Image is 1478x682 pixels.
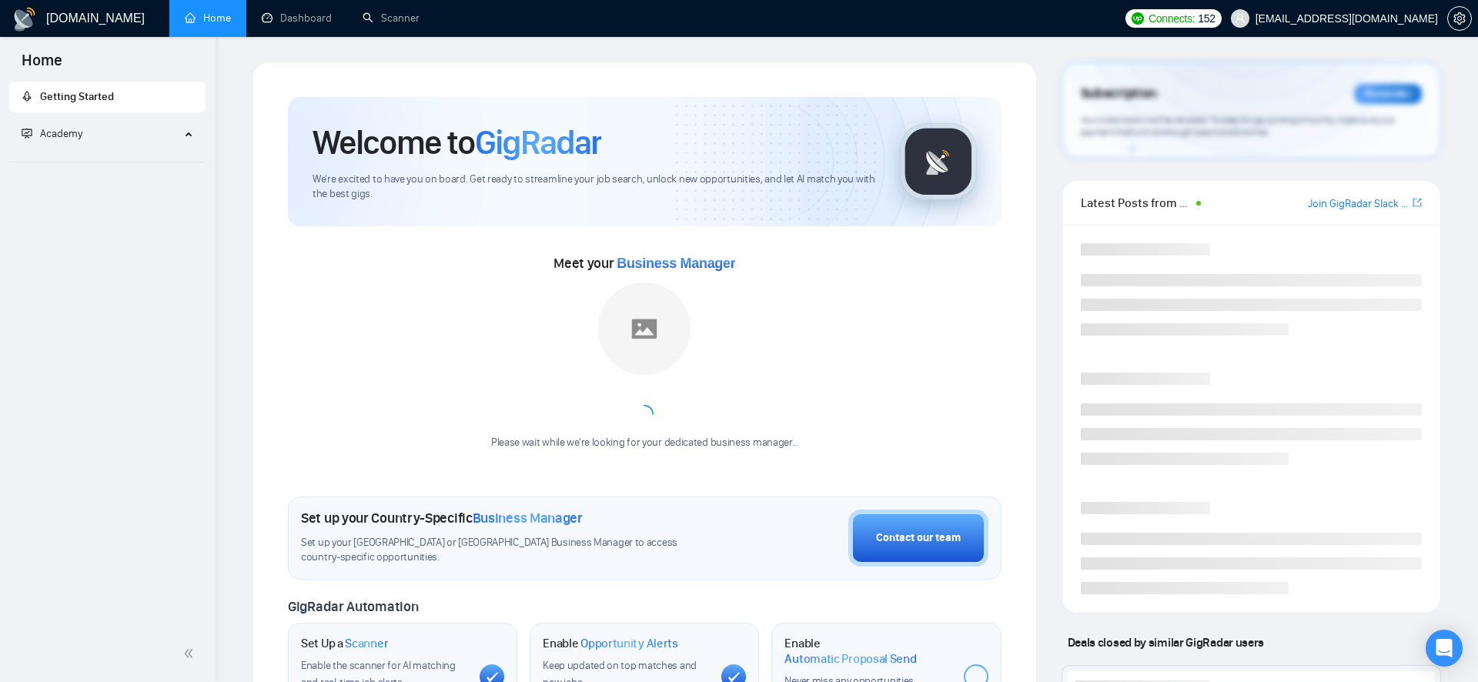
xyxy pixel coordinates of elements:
[482,436,808,450] div: Please wait while we're looking for your dedicated business manager...
[1447,6,1472,31] button: setting
[1081,114,1395,139] span: Your subscription will be renewed. To keep things running smoothly, make sure your payment method...
[9,155,206,165] li: Academy Homepage
[1354,84,1422,104] div: Reminder
[183,646,199,661] span: double-left
[876,530,961,547] div: Contact our team
[363,12,420,25] a: searchScanner
[543,636,678,651] h1: Enable
[40,90,114,103] span: Getting Started
[345,636,388,651] span: Scanner
[475,122,601,163] span: GigRadar
[1448,12,1471,25] span: setting
[1308,196,1409,212] a: Join GigRadar Slack Community
[1447,12,1472,25] a: setting
[617,256,735,271] span: Business Manager
[40,127,82,140] span: Academy
[288,598,418,615] span: GigRadar Automation
[22,127,82,140] span: Academy
[301,536,714,565] span: Set up your [GEOGRAPHIC_DATA] or [GEOGRAPHIC_DATA] Business Manager to access country-specific op...
[12,7,37,32] img: logo
[1081,81,1157,107] span: Subscription
[1062,629,1270,656] span: Deals closed by similar GigRadar users
[580,636,678,651] span: Opportunity Alerts
[313,122,601,163] h1: Welcome to
[9,49,75,82] span: Home
[22,91,32,102] span: rocket
[1081,193,1192,212] span: Latest Posts from the GigRadar Community
[473,510,583,527] span: Business Manager
[633,403,656,426] span: loading
[1426,630,1463,667] div: Open Intercom Messenger
[598,282,691,375] img: placeholder.png
[1132,12,1144,25] img: upwork-logo.png
[313,172,875,202] span: We're excited to have you on board. Get ready to streamline your job search, unlock new opportuni...
[848,510,988,567] button: Contact our team
[784,636,951,666] h1: Enable
[301,636,388,651] h1: Set Up a
[784,651,916,667] span: Automatic Proposal Send
[9,82,206,112] li: Getting Started
[1413,196,1422,210] a: export
[301,510,583,527] h1: Set up your Country-Specific
[262,12,332,25] a: dashboardDashboard
[553,255,735,272] span: Meet your
[1149,10,1195,27] span: Connects:
[185,12,231,25] a: homeHome
[22,128,32,139] span: fund-projection-screen
[1235,13,1246,24] span: user
[1413,196,1422,209] span: export
[900,123,977,200] img: gigradar-logo.png
[1198,10,1215,27] span: 152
